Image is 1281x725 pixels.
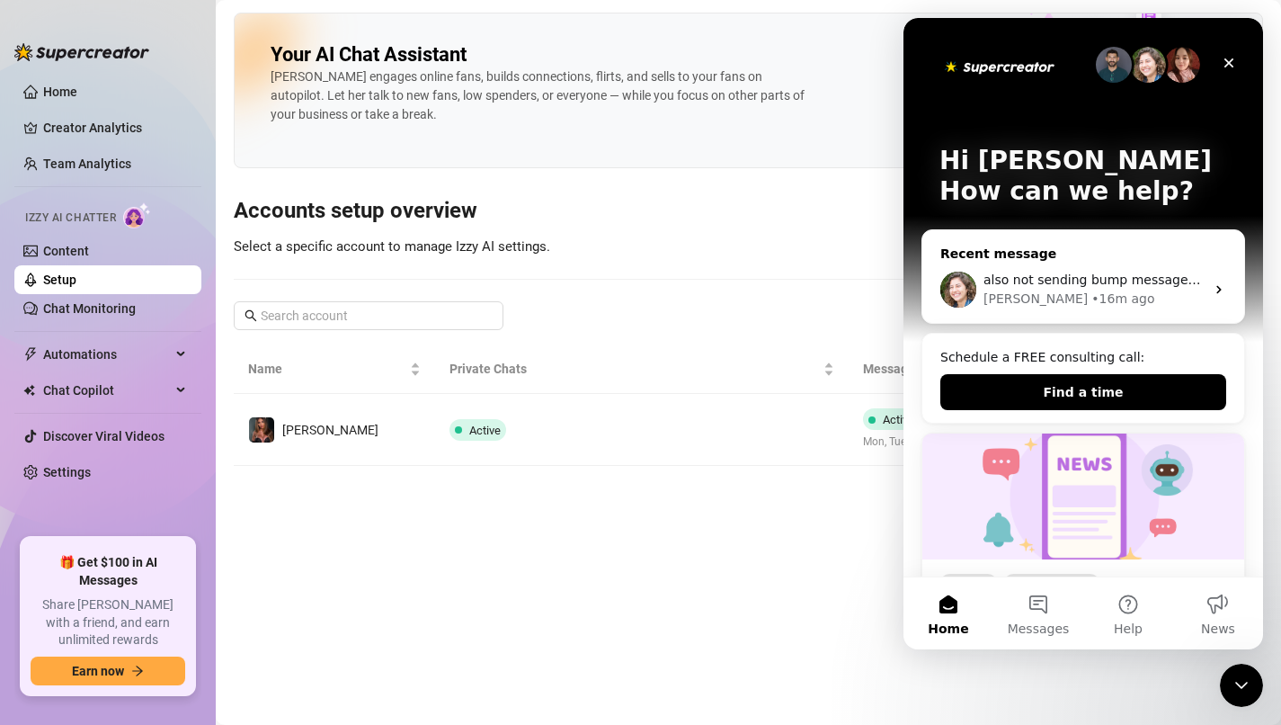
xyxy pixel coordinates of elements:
span: 🎁 Get $100 in AI Messages [31,554,185,589]
span: Help [210,604,239,617]
img: AI Chatter [123,202,151,228]
span: also not sending bump messages to people that are online [80,255,450,269]
a: Discover Viral Videos [43,429,165,443]
a: Setup [43,273,76,287]
div: Schedule a FREE consulting call: [37,330,323,349]
a: Creator Analytics [43,113,187,142]
span: Active [469,424,501,437]
span: Izzy AI Chatter [25,210,116,227]
a: Chat Monitoring [43,301,136,316]
th: Message Online Fans [849,345,1125,394]
span: Share [PERSON_NAME] with a friend, and earn unlimited rewards [31,596,185,649]
button: Earn nowarrow-right [31,657,185,685]
span: Home [24,604,65,617]
span: search [245,309,257,322]
a: Team Analytics [43,157,131,171]
div: Update [37,556,93,576]
div: Close [309,29,342,61]
div: [PERSON_NAME] [80,272,184,291]
span: Active [883,413,914,426]
button: News [270,559,360,631]
img: Denise [249,417,274,443]
img: logo-BBDzfeDw.svg [14,43,149,61]
h2: Your AI Chat Assistant [271,42,467,67]
button: Messages [90,559,180,631]
img: Chat Copilot [23,384,35,397]
span: News [298,604,332,617]
button: Help [180,559,270,631]
a: Content [43,244,89,258]
div: [PERSON_NAME] engages online fans, builds connections, flirts, and sells to your fans on autopilo... [271,67,810,124]
span: thunderbolt [23,347,38,362]
span: Mon, Tue, Wed, Thu, Fri, Sat, Sun all day [863,434,1052,451]
span: arrow-right [131,665,144,677]
span: Chat Copilot [43,376,171,405]
th: Name [234,345,435,394]
a: Settings [43,465,91,479]
span: Automations [43,340,171,369]
h3: Accounts setup overview [234,197,1263,226]
th: Private Chats [435,345,850,394]
input: Search account [261,306,478,326]
div: Izzy just got smarter and safer ✨UpdateImprovement [18,415,342,643]
span: Earn now [72,664,124,678]
iframe: Intercom live chat [1220,664,1263,707]
span: Name [248,359,406,379]
div: Improvement [101,556,196,576]
div: • 16m ago [188,272,251,291]
span: Private Chats [449,359,821,379]
button: Find a time [37,356,323,392]
span: [PERSON_NAME] [282,423,378,437]
span: Messages [104,604,166,617]
img: Izzy just got smarter and safer ✨ [19,416,341,542]
iframe: Intercom live chat [903,18,1263,649]
a: Home [43,85,77,99]
span: Select a specific account to manage Izzy AI settings. [234,238,550,255]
